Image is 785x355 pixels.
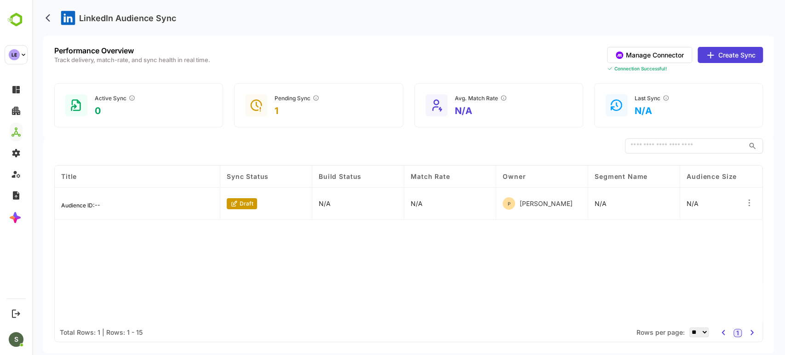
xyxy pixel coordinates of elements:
[701,329,710,337] button: 1
[423,105,475,116] p: N/A
[286,200,298,207] p: N/A
[9,332,23,347] div: S
[378,172,418,180] span: Match Rate
[63,105,103,116] p: 0
[654,200,666,207] span: N/A
[470,197,483,210] div: P
[29,202,68,209] p: Audience ID: --
[28,328,110,336] div: Total Rows: 1 | Rows: 1 - 15
[468,94,475,102] button: Average percentage of contacts/companies LinkedIn successfully matched.
[575,47,660,63] button: Manage Connector
[63,94,103,102] div: Active Sync
[11,11,25,25] button: back
[5,11,28,29] img: BambooboxLogoMark.f1c84d78b4c51b1a7b5f700c9845e183.svg
[602,94,637,102] div: Last Sync
[470,172,493,180] span: Owner
[9,49,20,60] div: LE
[207,200,221,207] p: draft
[280,94,287,102] button: Audiences still in ‘Building’ or ‘Updating’ for more than 24 hours.
[654,172,705,180] span: Audience Size
[602,105,637,116] p: N/A
[22,47,178,54] p: Performance Overview
[665,47,731,63] button: Create Sync
[378,200,390,207] p: N/A
[575,66,731,71] div: Connection Successful!
[423,94,475,102] div: Avg. Match Rate
[96,94,103,102] button: Audiences in ‘Ready’ status and actively receiving ad delivery.
[562,200,574,207] p: N/A
[242,105,287,116] p: 1
[10,307,22,320] button: Logout
[29,172,45,180] span: Title
[470,197,540,210] div: Pratik
[286,172,329,180] span: Build Status
[22,57,178,63] p: Track delivery, match-rate, and sync health in real time.
[630,94,637,102] button: Time since the most recent batch update.
[604,328,653,336] span: Rows per page:
[242,94,287,102] div: Pending Sync
[47,13,144,23] p: LinkedIn Audience Sync
[562,172,615,180] span: Segment Name
[195,172,236,180] span: Sync Status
